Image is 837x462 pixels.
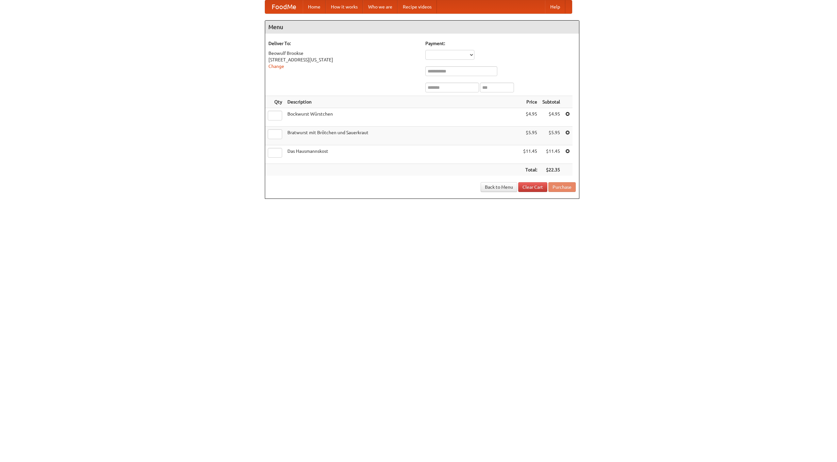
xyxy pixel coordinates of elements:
[521,108,540,127] td: $4.95
[521,164,540,176] th: Total:
[548,182,576,192] button: Purchase
[303,0,326,13] a: Home
[540,164,563,176] th: $22.35
[268,64,284,69] a: Change
[265,21,579,34] h4: Menu
[265,0,303,13] a: FoodMe
[285,96,521,108] th: Description
[268,50,419,56] div: Beowulf Brookse
[540,108,563,127] td: $4.95
[398,0,437,13] a: Recipe videos
[268,40,419,47] h5: Deliver To:
[540,96,563,108] th: Subtotal
[481,182,517,192] a: Back to Menu
[518,182,547,192] a: Clear Cart
[540,127,563,145] td: $5.95
[545,0,565,13] a: Help
[285,127,521,145] td: Bratwurst mit Brötchen und Sauerkraut
[265,96,285,108] th: Qty
[425,40,576,47] h5: Payment:
[285,145,521,164] td: Das Hausmannskost
[326,0,363,13] a: How it works
[540,145,563,164] td: $11.45
[285,108,521,127] td: Bockwurst Würstchen
[521,127,540,145] td: $5.95
[521,145,540,164] td: $11.45
[521,96,540,108] th: Price
[363,0,398,13] a: Who we are
[268,56,419,63] div: [STREET_ADDRESS][US_STATE]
